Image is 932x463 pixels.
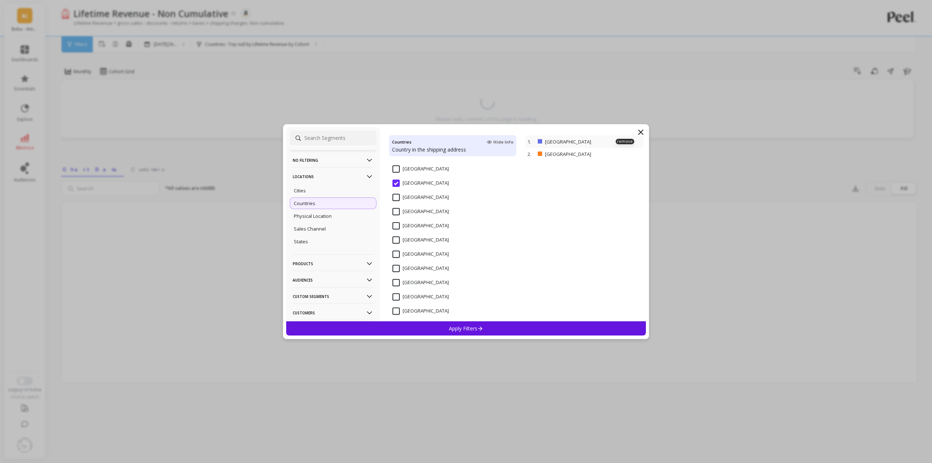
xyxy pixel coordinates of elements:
p: No filtering [293,151,374,169]
p: Orders [293,320,374,338]
h4: Countries [392,138,411,146]
span: Hide Info [487,139,513,145]
p: [GEOGRAPHIC_DATA] [545,138,616,145]
p: Apply Filters [449,325,483,332]
input: Search Segments [290,131,376,145]
p: Physical Location [294,213,332,219]
span: China [392,222,449,229]
span: Chile [392,208,449,215]
p: 1. [528,138,535,145]
span: Denmark [392,293,449,301]
p: remove [616,139,634,144]
p: Audiences [293,271,374,289]
p: Custom Segments [293,287,374,306]
span: Bulgaria [392,165,449,173]
span: Cayman Islands [392,194,449,201]
span: Czech Republic [392,279,449,286]
p: 2. [528,151,535,157]
p: Sales Channel [294,225,326,232]
p: [GEOGRAPHIC_DATA] [545,151,616,157]
p: Customers [293,303,374,322]
p: Cities [294,187,306,194]
span: Cyprus [392,265,449,272]
span: Costa Rica [392,251,449,258]
p: Locations [293,167,374,186]
p: Country in the shipping address [392,146,513,153]
span: Dominican Republic [392,307,449,315]
p: Countries [294,200,315,207]
p: States [294,238,308,245]
span: Canada [392,180,449,187]
p: Products [293,254,374,273]
span: Colombia [392,236,449,244]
